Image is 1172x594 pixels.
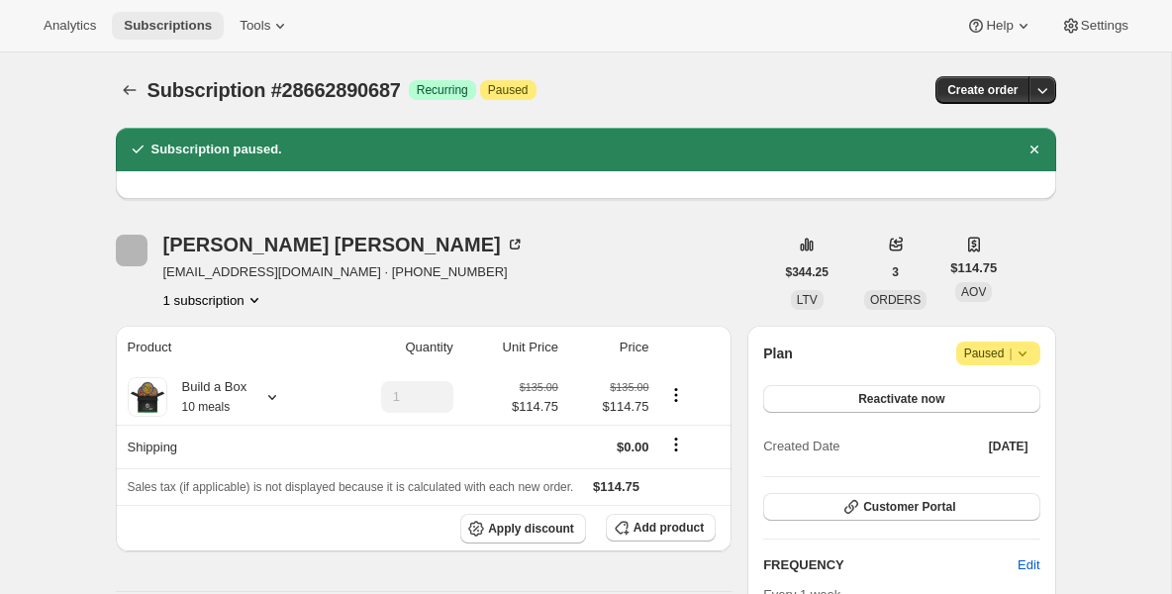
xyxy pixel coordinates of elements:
[182,400,231,414] small: 10 meals
[240,18,270,34] span: Tools
[520,381,558,393] small: $135.00
[116,425,329,468] th: Shipping
[763,344,793,363] h2: Plan
[660,384,692,406] button: Product actions
[1009,346,1012,361] span: |
[617,440,649,454] span: $0.00
[167,377,247,417] div: Build a Box
[116,76,144,104] button: Subscriptions
[660,434,692,455] button: Shipping actions
[950,258,997,278] span: $114.75
[961,285,986,299] span: AOV
[1018,555,1039,575] span: Edit
[459,326,564,369] th: Unit Price
[977,433,1040,460] button: [DATE]
[116,235,147,266] span: Rodrigue Foster
[1081,18,1128,34] span: Settings
[870,293,921,307] span: ORDERS
[763,437,839,456] span: Created Date
[774,258,840,286] button: $344.25
[947,82,1018,98] span: Create order
[488,521,574,537] span: Apply discount
[964,344,1032,363] span: Paused
[417,82,468,98] span: Recurring
[151,140,282,159] h2: Subscription paused.
[606,514,716,542] button: Add product
[564,326,655,369] th: Price
[112,12,224,40] button: Subscriptions
[570,397,649,417] span: $114.75
[128,480,574,494] span: Sales tax (if applicable) is not displayed because it is calculated with each new order.
[858,391,944,407] span: Reactivate now
[460,514,586,544] button: Apply discount
[892,264,899,280] span: 3
[163,290,264,310] button: Product actions
[488,82,529,98] span: Paused
[880,258,911,286] button: 3
[163,262,525,282] span: [EMAIL_ADDRESS][DOMAIN_NAME] · [PHONE_NUMBER]
[1049,12,1140,40] button: Settings
[228,12,302,40] button: Tools
[986,18,1013,34] span: Help
[116,326,329,369] th: Product
[989,439,1028,454] span: [DATE]
[763,555,1018,575] h2: FREQUENCY
[44,18,96,34] span: Analytics
[593,479,639,494] span: $114.75
[763,385,1039,413] button: Reactivate now
[863,499,955,515] span: Customer Portal
[935,76,1029,104] button: Create order
[954,12,1044,40] button: Help
[786,264,829,280] span: $344.25
[32,12,108,40] button: Analytics
[763,493,1039,521] button: Customer Portal
[797,293,818,307] span: LTV
[1021,136,1048,163] button: Dismiss notification
[147,79,401,101] span: Subscription #28662890687
[124,18,212,34] span: Subscriptions
[163,235,525,254] div: [PERSON_NAME] [PERSON_NAME]
[512,397,558,417] span: $114.75
[128,377,167,417] img: product img
[610,381,648,393] small: $135.00
[1006,549,1051,581] button: Edit
[329,326,459,369] th: Quantity
[634,520,704,536] span: Add product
